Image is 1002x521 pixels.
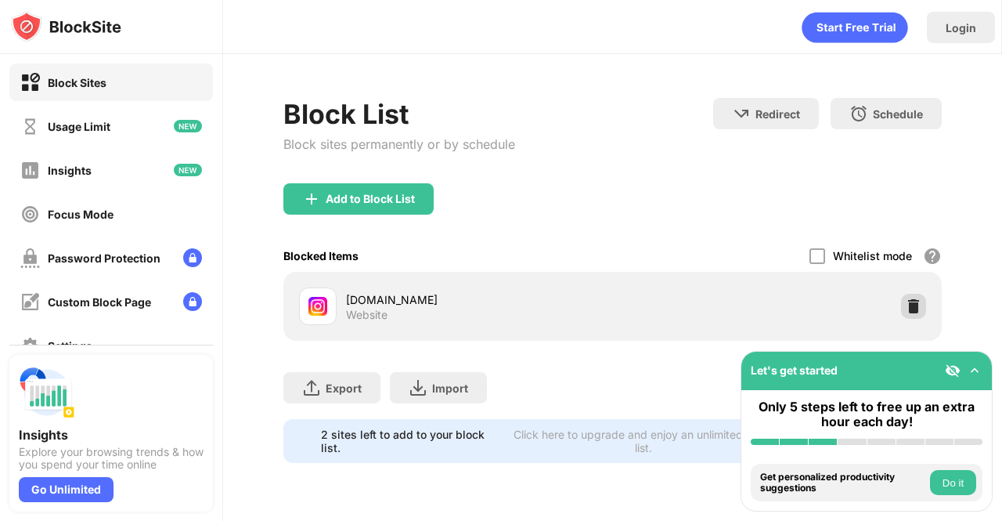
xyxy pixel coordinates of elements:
div: Go Unlimited [19,477,114,502]
div: Login [946,21,976,34]
img: focus-off.svg [20,204,40,224]
img: settings-off.svg [20,336,40,356]
div: animation [802,12,908,43]
div: [DOMAIN_NAME] [346,291,613,308]
div: Password Protection [48,251,160,265]
img: eye-not-visible.svg [945,363,961,378]
img: lock-menu.svg [183,248,202,267]
img: logo-blocksite.svg [11,11,121,42]
div: Whitelist mode [833,249,912,262]
div: Settings [48,339,92,353]
img: block-on.svg [20,73,40,92]
div: Explore your browsing trends & how you spend your time online [19,446,204,471]
div: Export [326,382,362,395]
div: Insights [19,427,204,443]
img: lock-menu.svg [183,292,202,311]
div: Only 5 steps left to free up an extra hour each day! [751,400,982,429]
img: new-icon.svg [174,120,202,132]
div: Focus Mode [48,208,114,221]
div: Click here to upgrade and enjoy an unlimited block list. [509,428,778,454]
div: Schedule [873,107,923,121]
img: insights-off.svg [20,161,40,180]
div: Block List [283,98,515,130]
div: Add to Block List [326,193,415,205]
div: Insights [48,164,92,177]
div: Block Sites [48,76,106,89]
img: push-insights.svg [19,364,75,421]
div: 2 sites left to add to your block list. [321,428,499,454]
div: Import [432,382,468,395]
div: Redirect [755,107,800,121]
img: password-protection-off.svg [20,248,40,268]
div: Block sites permanently or by schedule [283,136,515,152]
img: customize-block-page-off.svg [20,292,40,312]
div: Get personalized productivity suggestions [760,472,926,494]
div: Custom Block Page [48,295,151,309]
div: Blocked Items [283,249,359,262]
div: Let's get started [751,364,838,377]
img: new-icon.svg [174,164,202,176]
img: time-usage-off.svg [20,117,40,136]
button: Do it [930,470,976,495]
img: omni-setup-toggle.svg [967,363,982,378]
div: Usage Limit [48,120,110,133]
div: Website [346,308,387,322]
img: favicons [308,297,327,316]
